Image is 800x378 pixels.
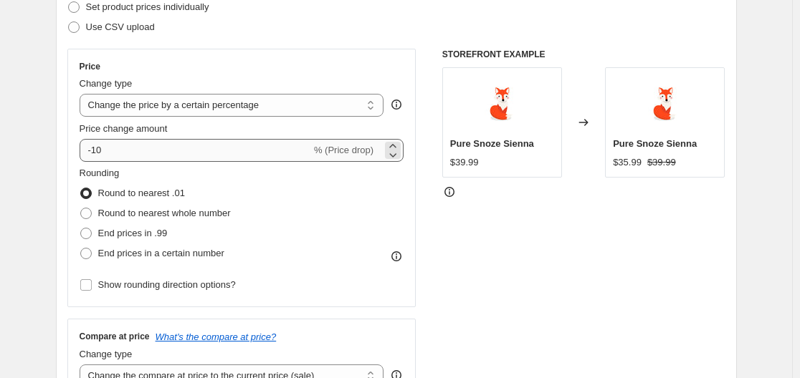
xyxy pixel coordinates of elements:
[86,21,155,32] span: Use CSV upload
[389,97,404,112] div: help
[80,168,120,178] span: Rounding
[450,155,479,170] div: $39.99
[86,1,209,12] span: Set product prices individually
[98,228,168,238] span: End prices in .99
[80,349,133,359] span: Change type
[80,331,150,342] h3: Compare at price
[80,61,100,72] h3: Price
[613,138,697,149] span: Pure Snoze Sienna
[80,123,168,134] span: Price change amount
[314,145,373,155] span: % (Price drop)
[647,155,676,170] strike: $39.99
[98,248,224,258] span: End prices in a certain number
[98,279,236,290] span: Show rounding direction options?
[613,155,642,170] div: $35.99
[442,49,725,60] h6: STOREFRONT EXAMPLE
[80,78,133,89] span: Change type
[156,331,277,342] button: What's the compare at price?
[98,188,185,198] span: Round to nearest .01
[80,139,311,162] input: -15
[98,208,231,218] span: Round to nearest whole number
[473,75,530,132] img: SiennaFox2048x2048V1_80x.jpg
[450,138,534,149] span: Pure Snoze Sienna
[637,75,694,132] img: SiennaFox2048x2048V1_80x.jpg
